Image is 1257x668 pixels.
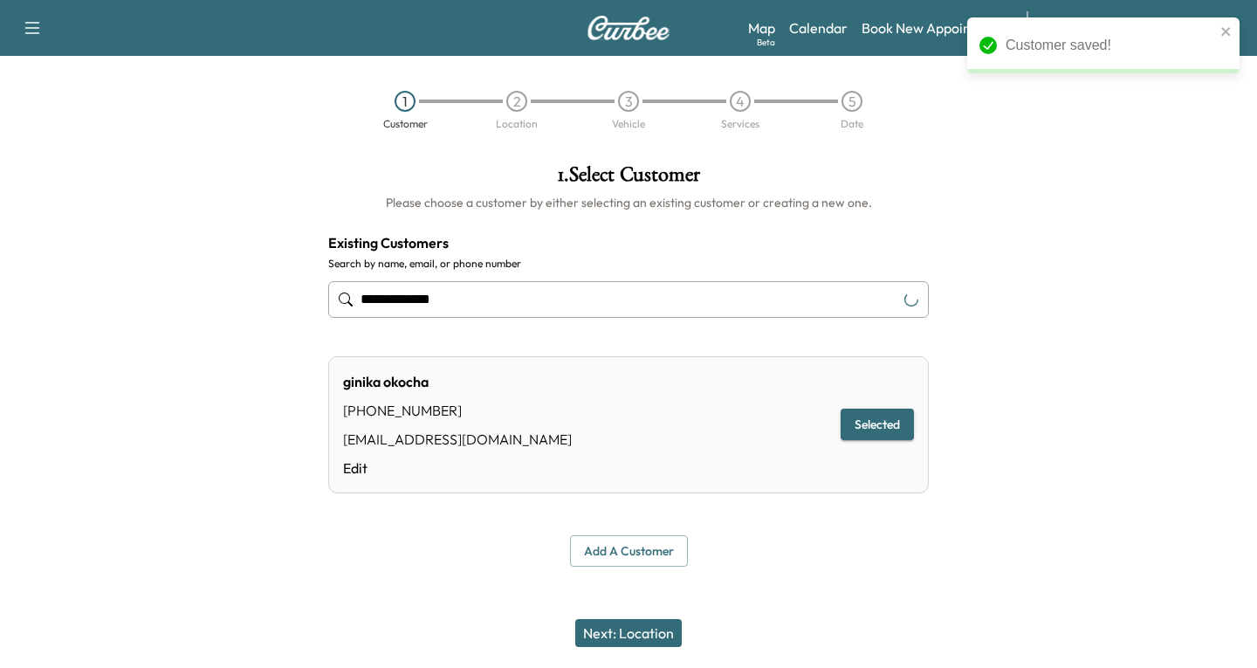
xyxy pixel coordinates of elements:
[575,619,682,647] button: Next: Location
[343,400,572,421] div: [PHONE_NUMBER]
[383,119,428,129] div: Customer
[328,257,929,271] label: Search by name, email, or phone number
[328,164,929,194] h1: 1 . Select Customer
[721,119,759,129] div: Services
[841,119,863,129] div: Date
[618,91,639,112] div: 3
[587,16,670,40] img: Curbee Logo
[496,119,538,129] div: Location
[395,91,416,112] div: 1
[328,232,929,253] h4: Existing Customers
[748,17,775,38] a: MapBeta
[1006,35,1215,56] div: Customer saved!
[1220,24,1233,38] button: close
[730,91,751,112] div: 4
[612,119,645,129] div: Vehicle
[343,371,572,392] div: ginika okocha
[862,17,1009,38] a: Book New Appointment
[570,535,688,568] button: Add a customer
[343,458,572,479] a: Edit
[757,36,775,49] div: Beta
[328,194,929,211] h6: Please choose a customer by either selecting an existing customer or creating a new one.
[343,429,572,450] div: [EMAIL_ADDRESS][DOMAIN_NAME]
[841,409,914,441] button: Selected
[506,91,527,112] div: 2
[841,91,862,112] div: 5
[789,17,848,38] a: Calendar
